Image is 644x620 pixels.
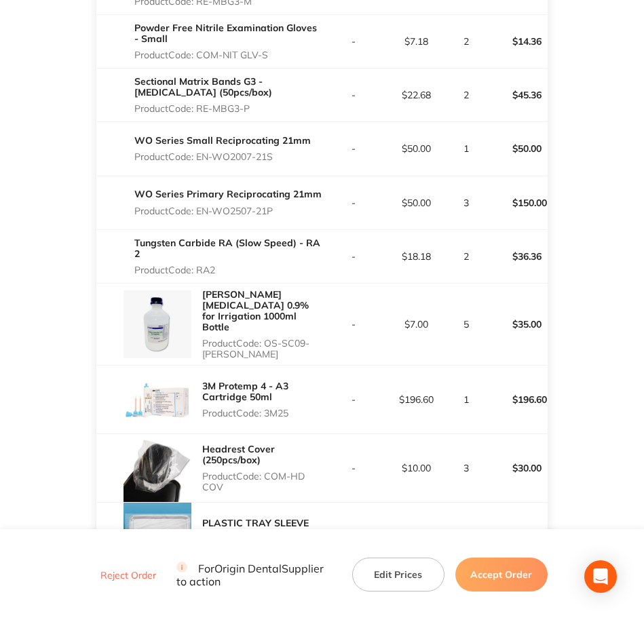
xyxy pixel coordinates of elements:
[322,197,384,208] p: -
[485,25,547,58] p: $14.36
[134,188,322,200] a: WO Series Primary Reciprocating 21mm
[124,434,191,502] img: b3Z0cDdnbg
[385,197,447,208] p: $50.00
[449,143,483,154] p: 1
[202,517,309,540] a: PLASTIC TRAY SLEEVE (500pcs/box)
[322,319,384,330] p: -
[134,103,322,114] p: Product Code: RE-MBG3-P
[352,558,444,592] button: Edit Prices
[322,463,384,473] p: -
[134,151,311,162] p: Product Code: EN-WO2007-21S
[485,132,547,165] p: $50.00
[485,520,547,553] p: $60.00
[385,143,447,154] p: $50.00
[485,240,547,273] p: $36.36
[584,560,617,593] div: Open Intercom Messenger
[322,251,384,262] p: -
[449,36,483,47] p: 2
[449,90,483,100] p: 2
[485,383,547,416] p: $196.60
[449,251,483,262] p: 2
[124,290,191,358] img: cDdrZDZxcg
[385,394,447,405] p: $196.60
[449,319,483,330] p: 5
[385,36,447,47] p: $7.18
[134,265,322,275] p: Product Code: RA2
[124,503,191,570] img: dWUydXVzcQ
[322,143,384,154] p: -
[202,288,309,333] a: [PERSON_NAME] [MEDICAL_DATA] 0.9% for Irrigation 1000ml Bottle
[134,134,311,147] a: WO Series Small Reciprocating 21mm
[124,366,191,433] img: NnUyZDlrbA
[385,319,447,330] p: $7.00
[385,251,447,262] p: $18.18
[202,443,275,466] a: Headrest Cover (250pcs/box)
[202,338,322,360] p: Product Code: OS-SC09-[PERSON_NAME]
[134,50,322,60] p: Product Code: COM-NIT GLV-S
[176,562,336,587] p: For Origin Dental Supplier to action
[322,394,384,405] p: -
[134,206,322,216] p: Product Code: EN-WO2507-21P
[449,197,483,208] p: 3
[449,463,483,473] p: 3
[202,408,322,419] p: Product Code: 3M25
[96,569,160,581] button: Reject Order
[322,90,384,100] p: -
[134,75,272,98] a: Sectional Matrix Bands G3 - [MEDICAL_DATA] (50pcs/box)
[134,237,320,260] a: Tungsten Carbide RA (Slow Speed) - RA 2
[449,394,483,405] p: 1
[385,463,447,473] p: $10.00
[485,452,547,484] p: $30.00
[202,380,288,403] a: 3M Protemp 4 - A3 Cartridge 50ml
[134,22,317,45] a: Powder Free Nitrile Examination Gloves - Small
[385,90,447,100] p: $22.68
[485,187,547,219] p: $150.00
[322,36,384,47] p: -
[202,471,322,492] p: Product Code: COM-HD COV
[485,79,547,111] p: $45.36
[455,558,548,592] button: Accept Order
[485,308,547,341] p: $35.00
